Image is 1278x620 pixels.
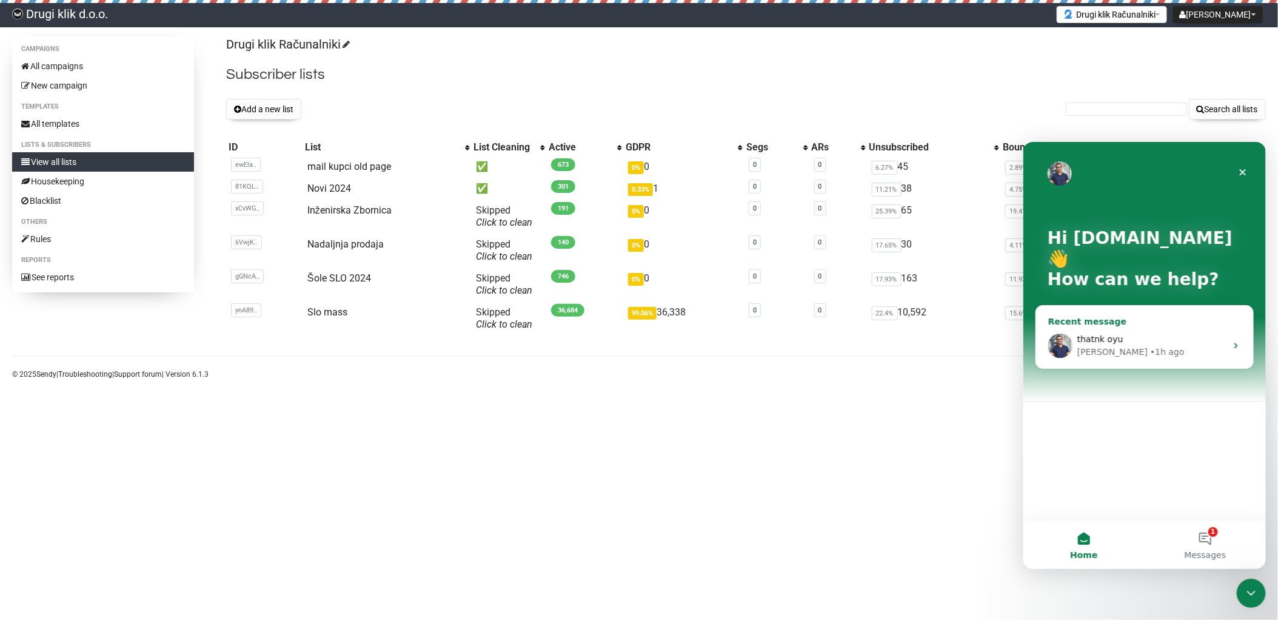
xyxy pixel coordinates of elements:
[231,303,261,317] span: ynA89..
[226,99,301,120] button: Add a new list
[1023,142,1266,569] iframe: Intercom live chat
[231,269,264,283] span: gGNcA..
[226,37,348,52] a: Drugi klik Računalniki
[551,236,575,249] span: 140
[549,141,611,153] div: Active
[623,302,744,335] td: 36,338
[872,306,898,320] span: 22.4%
[305,141,459,153] div: List
[1192,141,1254,153] div: Delete
[473,141,534,153] div: List Cleaning
[1237,579,1266,608] iframe: Intercom live chat
[1000,302,1107,335] td: 6,783
[628,273,644,286] span: 0%
[12,76,194,95] a: New campaign
[226,64,1265,86] h2: Subscriber lists
[818,272,822,280] a: 0
[746,141,797,153] div: Segs
[1005,306,1031,320] span: 15.6%
[753,272,757,280] a: 0
[753,238,757,246] a: 0
[226,139,303,156] th: ID: No sort applied, sorting is disabled
[867,234,1001,268] td: 30
[818,204,822,212] a: 0
[476,238,532,262] span: Skipped
[753,183,757,190] a: 0
[869,141,989,153] div: Unsubscribed
[12,152,194,172] a: View all lists
[626,141,732,153] div: GDPR
[867,178,1001,200] td: 38
[812,141,855,153] div: ARs
[1000,139,1107,156] th: Bounced: No sort applied, sorting is disabled
[623,139,744,156] th: GDPR: No sort applied, activate to apply an ascending sort
[809,139,867,156] th: ARs: No sort applied, activate to apply an ascending sort
[12,114,194,133] a: All templates
[867,200,1001,234] td: 65
[307,306,347,318] a: Slo mass
[12,253,194,268] li: Reports
[476,318,532,330] a: Click to clean
[1005,238,1031,252] span: 4.11%
[12,42,194,56] li: Campaigns
[551,270,575,283] span: 746
[471,156,546,178] td: ✅
[1063,9,1073,19] img: 2.jpg
[303,139,471,156] th: List: No sort applied, activate to apply an ascending sort
[1000,200,1107,234] td: 46
[551,202,575,215] span: 191
[872,183,902,197] span: 11.21%
[476,272,532,296] span: Skipped
[307,161,391,172] a: mail kupci old page
[476,204,532,228] span: Skipped
[1005,161,1031,175] span: 2.89%
[628,161,644,174] span: 0%
[231,235,262,249] span: 6VwjK..
[231,158,261,172] span: ewEla..
[471,139,546,156] th: List Cleaning: No sort applied, activate to apply an ascending sort
[1000,156,1107,178] td: 20
[307,183,351,194] a: Novi 2024
[12,172,194,191] a: Housekeeping
[12,368,209,381] p: © 2025 | | | Version 6.1.3
[628,183,653,196] span: 0.33%
[12,99,194,114] li: Templates
[476,251,532,262] a: Click to clean
[12,268,194,287] a: See reports
[753,204,757,212] a: 0
[872,238,902,252] span: 17.65%
[229,141,300,153] div: ID
[1109,141,1149,153] div: Hide
[12,215,194,229] li: Others
[471,178,546,200] td: ✅
[1000,268,1107,302] td: 101
[623,200,744,234] td: 0
[231,201,264,215] span: xCvWG..
[307,272,371,284] a: Šole SLO 2024
[1189,139,1266,156] th: Delete: No sort applied, activate to apply an ascending sort
[867,268,1001,302] td: 163
[546,139,623,156] th: Active: No sort applied, activate to apply an ascending sort
[818,183,822,190] a: 0
[12,138,194,152] li: Lists & subscribers
[744,139,809,156] th: Segs: No sort applied, activate to apply an ascending sort
[476,306,532,330] span: Skipped
[1107,139,1152,156] th: Hide: No sort applied, sorting is disabled
[818,161,822,169] a: 0
[551,158,575,171] span: 673
[753,161,757,169] a: 0
[551,304,584,317] span: 36,684
[628,205,644,218] span: 0%
[36,370,56,379] a: Sendy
